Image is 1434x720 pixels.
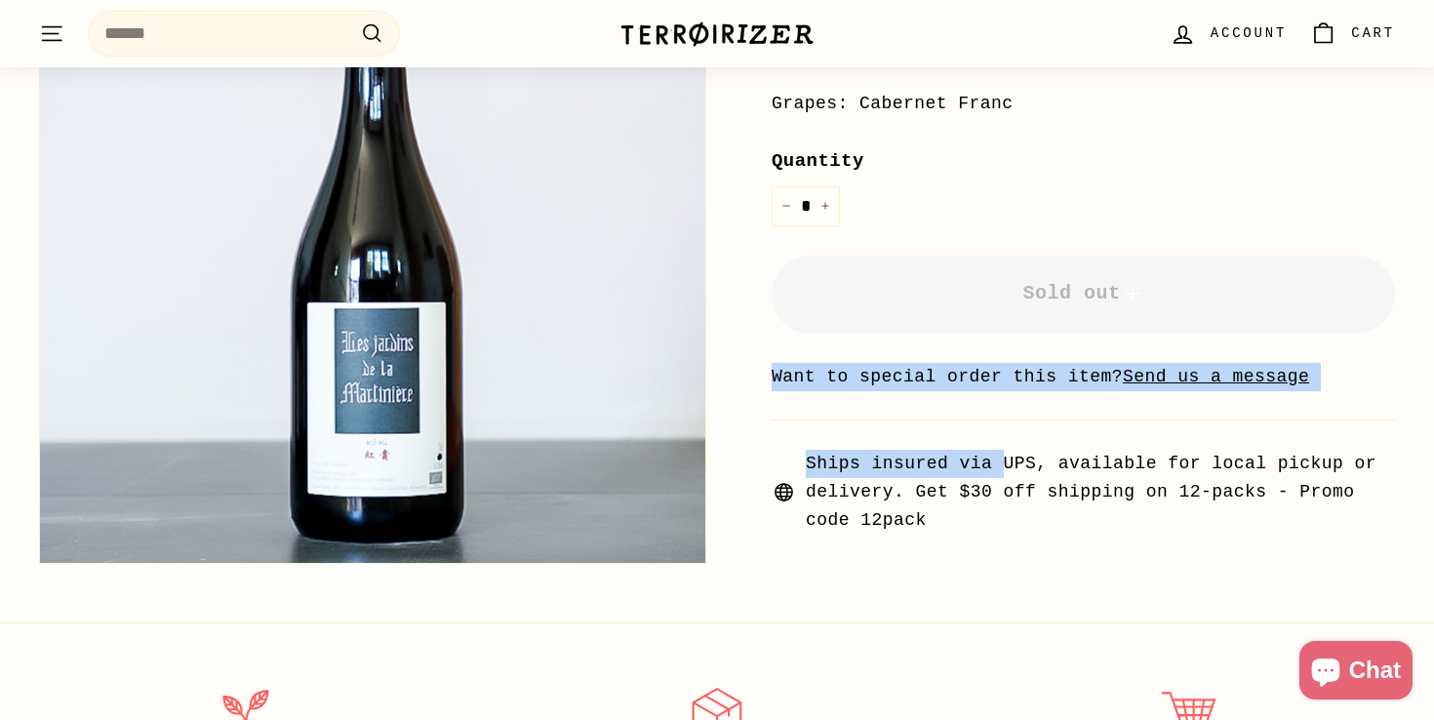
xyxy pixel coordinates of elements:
[811,186,840,226] button: Increase item quantity by one
[1298,5,1407,62] a: Cart
[772,186,840,226] input: quantity
[772,363,1395,391] li: Want to special order this item?
[806,450,1395,534] span: Ships insured via UPS, available for local pickup or delivery. Get $30 off shipping on 12-packs -...
[772,90,1395,118] div: Grapes: Cabernet Franc
[1351,22,1395,44] span: Cart
[772,186,801,226] button: Reduce item quantity by one
[1123,367,1309,386] a: Send us a message
[772,256,1395,334] button: Sold out
[772,146,1395,176] label: Quantity
[1158,5,1298,62] a: Account
[1022,282,1143,304] span: Sold out
[1211,22,1287,44] span: Account
[1294,641,1418,704] inbox-online-store-chat: Shopify online store chat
